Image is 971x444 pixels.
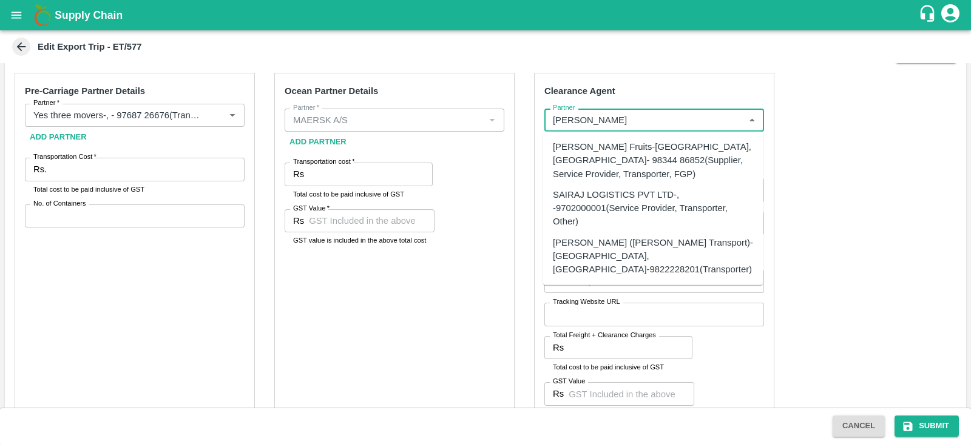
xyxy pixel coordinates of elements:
[918,4,939,26] div: customer-support
[544,86,615,96] strong: Clearance Agent
[38,42,142,52] b: Edit Export Trip - ET/577
[225,107,240,123] button: Open
[25,127,92,148] button: Add Partner
[553,362,684,372] p: Total cost to be paid inclusive of GST
[288,112,481,128] input: Select Partner
[55,7,918,24] a: Supply Chain
[553,341,564,354] p: Rs
[293,235,426,246] p: GST value is included in the above total cost
[285,132,351,153] button: Add Partner
[2,1,30,29] button: open drawer
[33,184,236,195] p: Total cost to be paid inclusive of GST
[293,189,424,200] p: Total cost to be paid inclusive of GST
[29,107,205,123] input: Select Partner
[33,152,96,162] label: Transportation Cost
[833,415,885,437] button: Cancel
[293,214,304,227] p: Rs
[293,157,354,167] label: Transportation cost
[55,9,123,21] b: Supply Chain
[553,188,753,229] div: SAIRAJ LOGISTICS PVT LTD-, -9702000001(Service Provider, Transporter, Other)
[33,199,86,209] label: No. of Containers
[939,2,961,28] div: account of current user
[553,387,564,400] p: Rs
[553,140,753,181] div: [PERSON_NAME] Fruits-[GEOGRAPHIC_DATA], [GEOGRAPHIC_DATA]- 98344 86852(Supplier, Service Provider...
[285,86,378,96] strong: Ocean Partner Details
[548,112,740,128] input: Select Partner
[553,297,620,307] label: Tracking Website URL
[293,204,330,214] label: GST Value
[30,3,55,27] img: logo
[25,86,145,96] strong: Pre-Carriage Partner Details
[553,377,585,386] label: GST Value
[553,331,656,340] label: Total Freight + Clearance Charges
[293,167,304,181] p: Rs
[553,103,575,113] label: Partner
[293,103,319,113] label: Partner
[744,112,760,128] button: Close
[309,209,435,232] input: GST Included in the above cost
[33,163,47,176] p: Rs.
[895,415,959,437] button: Submit
[553,235,753,276] div: [PERSON_NAME] ([PERSON_NAME] Transport)-[GEOGRAPHIC_DATA], [GEOGRAPHIC_DATA]-9822228201(Transporter)
[33,98,59,108] label: Partner
[569,382,694,405] input: GST Included in the above cost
